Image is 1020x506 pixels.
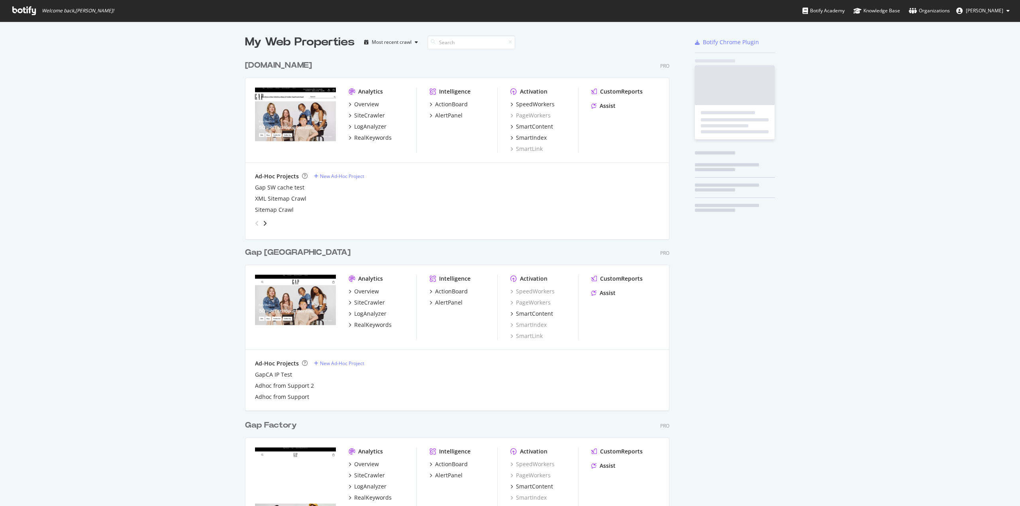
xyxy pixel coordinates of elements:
[591,447,643,455] a: CustomReports
[516,134,547,142] div: SmartIndex
[349,100,379,108] a: Overview
[255,371,292,379] a: GapCA IP Test
[349,471,385,479] a: SiteCrawler
[349,310,386,318] a: LogAnalyzer
[435,100,468,108] div: ActionBoard
[354,471,385,479] div: SiteCrawler
[255,88,336,152] img: Gap.com
[510,460,555,468] a: SpeedWorkers
[354,134,392,142] div: RealKeywords
[660,422,669,429] div: Pro
[428,35,515,49] input: Search
[600,102,616,110] div: Assist
[255,275,336,339] img: Gapcanada.ca
[354,100,379,108] div: Overview
[520,447,547,455] div: Activation
[510,111,551,119] a: PageWorkers
[255,184,304,191] a: Gap SW cache test
[349,299,385,307] a: SiteCrawler
[439,447,471,455] div: Intelligence
[435,299,463,307] div: AlertPanel
[853,7,900,15] div: Knowledge Base
[349,111,385,119] a: SiteCrawler
[591,462,616,470] a: Assist
[354,460,379,468] div: Overview
[320,360,364,367] div: New Ad-Hoc Project
[430,460,468,468] a: ActionBoard
[358,88,383,96] div: Analytics
[695,38,759,46] a: Botify Chrome Plugin
[600,275,643,283] div: CustomReports
[430,287,468,295] a: ActionBoard
[252,217,262,230] div: angle-left
[354,299,385,307] div: SiteCrawler
[349,494,392,502] a: RealKeywords
[510,287,555,295] a: SpeedWorkers
[516,310,553,318] div: SmartContent
[245,34,355,50] div: My Web Properties
[909,7,950,15] div: Organizations
[255,206,294,214] a: Sitemap Crawl
[262,219,268,227] div: angle-right
[430,299,463,307] a: AlertPanel
[354,111,385,119] div: SiteCrawler
[430,111,463,119] a: AlertPanel
[372,40,412,45] div: Most recent crawl
[358,275,383,283] div: Analytics
[255,359,299,367] div: Ad-Hoc Projects
[430,100,468,108] a: ActionBoard
[510,332,543,340] a: SmartLink
[245,420,300,431] a: Gap Factory
[245,60,315,71] a: [DOMAIN_NAME]
[520,88,547,96] div: Activation
[510,471,551,479] div: PageWorkers
[354,494,392,502] div: RealKeywords
[349,483,386,490] a: LogAnalyzer
[966,7,1003,14] span: Greg M
[245,247,351,258] div: Gap [GEOGRAPHIC_DATA]
[520,275,547,283] div: Activation
[660,63,669,69] div: Pro
[510,145,543,153] div: SmartLink
[510,310,553,318] a: SmartContent
[361,36,421,49] button: Most recent crawl
[439,88,471,96] div: Intelligence
[314,173,364,180] a: New Ad-Hoc Project
[358,447,383,455] div: Analytics
[435,287,468,295] div: ActionBoard
[435,460,468,468] div: ActionBoard
[510,494,547,502] a: SmartIndex
[435,111,463,119] div: AlertPanel
[510,321,547,329] div: SmartIndex
[349,460,379,468] a: Overview
[255,382,314,390] a: Adhoc from Support 2
[516,483,553,490] div: SmartContent
[42,8,114,14] span: Welcome back, [PERSON_NAME] !
[320,173,364,180] div: New Ad-Hoc Project
[802,7,845,15] div: Botify Academy
[516,100,555,108] div: SpeedWorkers
[354,321,392,329] div: RealKeywords
[516,123,553,131] div: SmartContent
[314,360,364,367] a: New Ad-Hoc Project
[255,195,306,203] a: XML Sitemap Crawl
[510,299,551,307] a: PageWorkers
[245,60,312,71] div: [DOMAIN_NAME]
[255,393,309,401] a: Adhoc from Support
[600,462,616,470] div: Assist
[600,289,616,297] div: Assist
[435,471,463,479] div: AlertPanel
[510,483,553,490] a: SmartContent
[591,289,616,297] a: Assist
